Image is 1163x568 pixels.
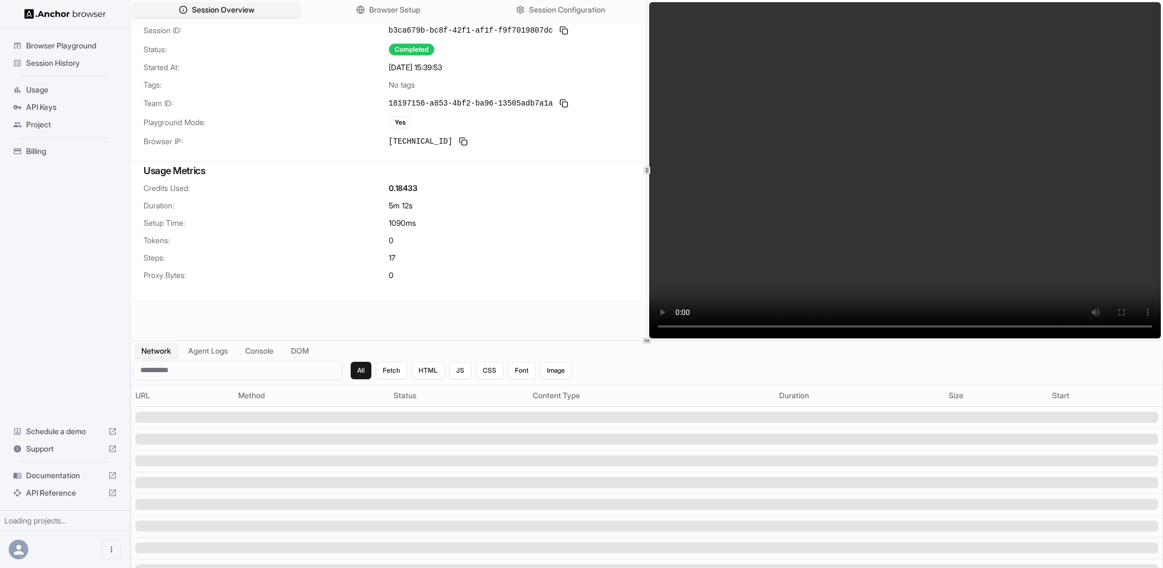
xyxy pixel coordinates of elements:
span: Steps: [144,252,389,263]
span: Status: [144,44,389,55]
button: Font [508,362,536,379]
div: Duration [779,390,940,401]
button: Console [239,343,280,359]
span: 0.18433 [389,183,418,194]
div: Completed [389,44,434,55]
span: API Reference [26,487,104,498]
h3: Usage Metrics [144,163,633,178]
div: Schedule a demo [9,423,121,440]
div: API Keys [9,98,121,116]
span: 5m 12s [389,200,413,211]
span: 0 [389,270,394,281]
span: Usage [26,84,117,95]
div: Yes [389,116,412,128]
span: Browser Playground [26,40,117,51]
div: Browser Playground [9,37,121,54]
div: Method [238,390,385,401]
span: Browser Setup [369,4,420,15]
span: Proxy Bytes: [144,270,389,281]
span: 0 [389,235,394,246]
div: Billing [9,143,121,160]
button: HTML [412,362,445,379]
button: All [351,362,371,379]
button: DOM [284,343,315,359]
span: Setup Time: [144,218,389,229]
span: Schedule a demo [26,426,104,437]
div: Support [9,440,121,458]
div: Loading projects... [4,515,126,526]
span: Browser IP: [144,136,389,147]
div: Documentation [9,467,121,484]
div: Project [9,116,121,133]
div: API Reference [9,484,121,502]
span: Session Overview [192,4,254,15]
span: Documentation [26,470,104,481]
img: Anchor Logo [24,9,106,19]
button: Image [540,362,572,379]
span: Session Configuration [529,4,605,15]
span: b3ca679b-bc8f-42f1-af1f-f9f7019807dc [389,25,553,36]
span: Playground Mode: [144,117,389,128]
span: API Keys [26,102,117,113]
div: Session History [9,54,121,72]
span: [DATE] 15:39:53 [389,62,442,73]
span: 1090 ms [389,218,416,229]
span: No tags [389,79,415,90]
span: Duration: [144,200,389,211]
span: Session ID: [144,25,389,36]
button: Fetch [376,362,407,379]
span: Credits Used: [144,183,389,194]
span: Support [26,443,104,454]
div: Start [1052,390,1159,401]
span: 17 [389,252,395,263]
div: URL [135,390,229,401]
span: Session History [26,58,117,69]
span: [TECHNICAL_ID] [389,136,453,147]
button: CSS [476,362,503,379]
span: 18197156-a853-4bf2-ba96-13505adb7a1a [389,98,553,109]
span: Tags: [144,79,389,90]
div: Size [949,390,1043,401]
span: Project [26,119,117,130]
button: JS [449,362,471,379]
div: Usage [9,81,121,98]
div: Content Type [533,390,770,401]
div: Status [394,390,524,401]
span: Started At: [144,62,389,73]
span: Tokens: [144,235,389,246]
span: Team ID: [144,98,389,109]
button: Open menu [102,540,121,559]
button: Network [135,343,177,359]
span: Billing [26,146,117,157]
button: Agent Logs [182,343,234,359]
